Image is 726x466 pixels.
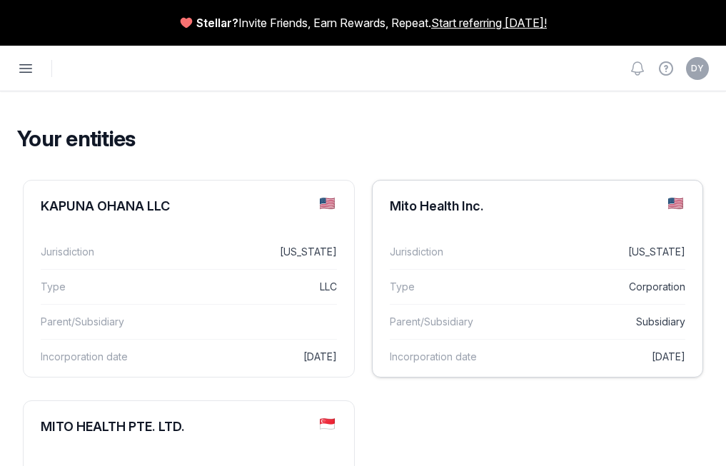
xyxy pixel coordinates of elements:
[166,243,336,260] dd: [US_STATE]
[41,348,154,365] dt: Incorporation date
[196,14,238,31] span: Stellar?
[390,278,503,295] dt: Type
[41,198,170,215] div: KAPUNA OHANA LLC
[320,198,335,209] img: us.png
[390,313,503,330] dt: Parent/Subsidiary
[17,126,697,151] h2: Your entities
[515,278,685,295] dd: Corporation
[166,278,336,295] dd: LLC
[373,181,703,385] a: Mito Health Inc.Jurisdiction[US_STATE]TypeCorporationParent/SubsidiarySubsidiaryIncorporation dat...
[390,348,503,365] dt: Incorporation date
[390,198,484,215] div: Mito Health Inc.
[41,243,154,260] dt: Jurisdiction
[24,181,354,385] a: KAPUNA OHANA LLCJurisdiction[US_STATE]TypeLLCParent/SubsidiaryIncorporation date[DATE]
[166,348,336,365] dd: [DATE]
[41,278,154,295] dt: Type
[390,243,503,260] dt: Jurisdiction
[41,418,185,435] div: MITO HEALTH PTE. LTD.
[41,313,154,330] dt: Parent/Subsidiary
[515,243,685,260] dd: [US_STATE]
[686,57,709,80] button: DY
[469,300,726,466] iframe: Chat Widget
[320,418,335,430] img: sg.png
[691,64,704,73] span: DY
[431,14,547,31] a: Start referring [DATE]!
[668,198,683,209] img: us.png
